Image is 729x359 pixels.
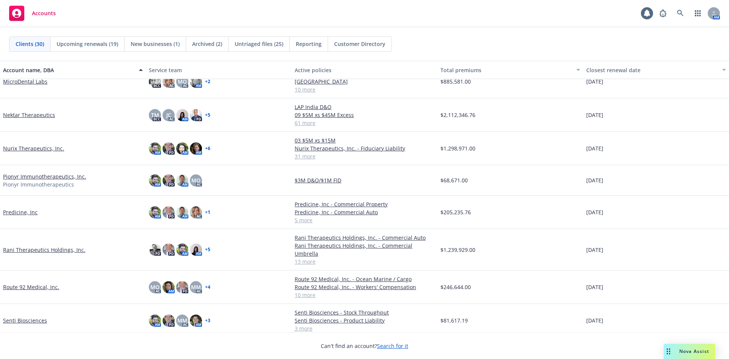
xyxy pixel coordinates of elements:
span: MM [177,316,187,324]
img: photo [190,76,202,88]
span: New businesses (1) [131,40,180,48]
span: [DATE] [586,111,603,119]
span: JC [166,111,171,119]
img: photo [149,206,161,218]
a: Predicine, Inc [3,208,38,216]
a: 03 $5M xs $15M [295,136,434,144]
a: Senti Biosciences [3,316,47,324]
button: Active policies [292,61,437,79]
span: Archived (2) [192,40,222,48]
img: photo [190,109,202,121]
a: Senti Biosciences - Stock Throughput [295,308,434,316]
img: photo [176,142,188,155]
a: + 2 [205,79,210,84]
span: MQ [191,176,200,184]
button: Closest renewal date [583,61,729,79]
a: 5 more [295,216,434,224]
span: [DATE] [586,246,603,254]
button: Total premiums [437,61,583,79]
img: photo [149,174,161,187]
span: [DATE] [586,77,603,85]
span: [DATE] [586,316,603,324]
span: [DATE] [586,144,603,152]
a: Search for it [377,342,408,350]
span: $81,617.19 [440,316,468,324]
img: photo [163,281,175,293]
a: Predicine, Inc - Commercial Property [295,200,434,208]
a: 09 $5M xs $45M Excess [295,111,434,119]
a: 10 more [295,85,434,93]
button: Nova Assist [664,344,715,359]
span: Accounts [32,10,56,16]
span: $1,239,929.00 [440,246,475,254]
span: [DATE] [586,283,603,291]
img: photo [163,244,175,256]
a: Rani Therapeutics Holdings, Inc. - Commercial Umbrella [295,242,434,258]
span: $68,671.00 [440,176,468,184]
a: Pionyr Immunotherapeutics, Inc. [3,172,86,180]
span: Can't find an account? [321,342,408,350]
img: photo [163,76,175,88]
a: Nektar Therapeutics [3,111,55,119]
img: photo [176,244,188,256]
span: [DATE] [586,176,603,184]
img: photo [190,244,202,256]
a: 13 more [295,258,434,266]
span: Upcoming renewals (19) [57,40,118,48]
span: Untriaged files (25) [235,40,283,48]
a: LAP India D&O [295,103,434,111]
span: MQ [178,77,187,85]
a: Rani Therapeutics Holdings, Inc. [3,246,85,254]
div: Active policies [295,66,434,74]
span: MM [191,283,201,291]
div: Drag to move [664,344,673,359]
a: Nurix Therapeutics, Inc. [3,144,64,152]
button: Service team [146,61,292,79]
div: Service team [149,66,289,74]
span: Pionyr Immunotherapeutics [3,180,74,188]
a: Switch app [690,6,705,21]
span: $2,112,346.76 [440,111,475,119]
div: Closest renewal date [586,66,718,74]
img: photo [149,142,161,155]
img: photo [163,315,175,327]
span: Nova Assist [679,348,709,354]
img: photo [176,109,188,121]
img: photo [149,76,161,88]
a: Route 92 Medical, Inc. - Ocean Marine / Cargo [295,275,434,283]
img: photo [163,142,175,155]
div: Total premiums [440,66,572,74]
a: Route 92 Medical, Inc. [3,283,59,291]
a: Rani Therapeutics Holdings, Inc. - Commercial Auto [295,234,434,242]
span: Reporting [296,40,322,48]
a: Predicine, Inc - Commercial Auto [295,208,434,216]
a: Search [673,6,688,21]
a: Nurix Therapeutics, Inc. - Fiduciary Liability [295,144,434,152]
img: photo [190,315,202,327]
img: photo [176,174,188,187]
a: + 3 [205,318,210,323]
a: + 5 [205,113,210,117]
span: $1,298,971.00 [440,144,475,152]
img: photo [163,174,175,187]
a: 3 more [295,324,434,332]
span: $885,581.00 [440,77,471,85]
img: photo [149,244,161,256]
a: MicroDental Labs [3,77,47,85]
span: $205,235.76 [440,208,471,216]
img: photo [176,281,188,293]
div: Account name, DBA [3,66,134,74]
a: Route 92 Medical, Inc. - Workers' Compensation [295,283,434,291]
a: 61 more [295,119,434,127]
a: Senti Biosciences - Product Liability [295,316,434,324]
a: $3M D&O/$1M FID [295,176,434,184]
span: Clients (30) [16,40,44,48]
img: photo [149,315,161,327]
img: photo [190,206,202,218]
span: TM [151,111,159,119]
